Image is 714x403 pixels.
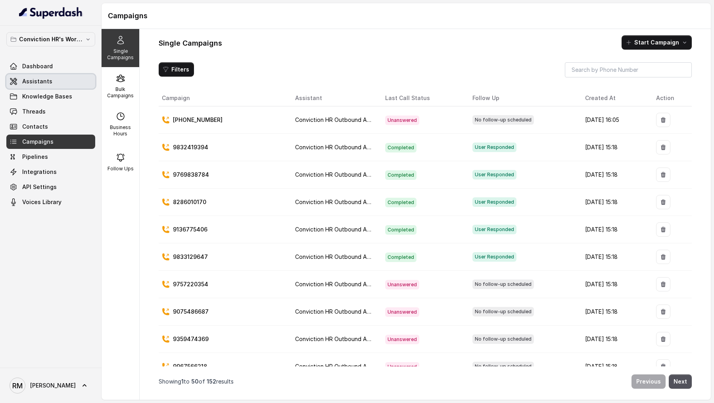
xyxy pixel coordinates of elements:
[22,183,57,191] span: API Settings
[565,62,692,77] input: Search by Phone Number
[385,198,416,207] span: Completed
[22,153,48,161] span: Pipelines
[295,116,388,123] span: Conviction HR Outbound Assistant
[173,198,206,206] p: 8286010170
[579,243,650,271] td: [DATE] 15:18
[295,144,388,150] span: Conviction HR Outbound Assistant
[6,165,95,179] a: Integrations
[22,168,57,176] span: Integrations
[22,62,53,70] span: Dashboard
[22,77,52,85] span: Assistants
[6,150,95,164] a: Pipelines
[385,362,419,372] span: Unanswered
[6,104,95,119] a: Threads
[6,135,95,149] a: Campaigns
[472,307,534,316] span: No follow-up scheduled
[22,123,48,131] span: Contacts
[472,143,516,152] span: User Responded
[295,171,388,178] span: Conviction HR Outbound Assistant
[173,363,207,370] p: 9967566218
[6,32,95,46] button: Conviction HR's Workspace
[295,308,388,315] span: Conviction HR Outbound Assistant
[207,378,216,385] span: 152
[6,374,95,397] a: [PERSON_NAME]
[295,336,388,342] span: Conviction HR Outbound Assistant
[579,90,650,106] th: Created At
[579,106,650,134] td: [DATE] 16:05
[159,90,289,106] th: Campaign
[105,86,136,99] p: Bulk Campaigns
[669,374,692,389] button: Next
[385,335,419,344] span: Unanswered
[295,281,388,287] span: Conviction HR Outbound Assistant
[650,90,692,106] th: Action
[6,195,95,209] a: Voices Library
[579,161,650,189] td: [DATE] 15:18
[466,90,579,106] th: Follow Up
[107,166,134,172] p: Follow Ups
[173,253,208,261] p: 9833129647
[579,298,650,326] td: [DATE] 15:18
[385,116,419,125] span: Unanswered
[472,197,516,207] span: User Responded
[6,89,95,104] a: Knowledge Bases
[22,138,54,146] span: Campaigns
[631,374,666,389] button: Previous
[385,307,419,317] span: Unanswered
[472,362,534,371] span: No follow-up scheduled
[379,90,466,106] th: Last Call Status
[173,226,207,233] p: 9136775406
[105,124,136,137] p: Business Hours
[472,225,516,234] span: User Responded
[579,271,650,298] td: [DATE] 15:18
[472,334,534,344] span: No follow-up scheduled
[22,198,61,206] span: Voices Library
[579,216,650,243] td: [DATE] 15:18
[173,280,208,288] p: 9757220354
[472,252,516,262] span: User Responded
[385,225,416,235] span: Completed
[173,143,208,151] p: 9832419394
[181,378,184,385] span: 1
[385,143,416,152] span: Completed
[295,253,388,260] span: Conviction HR Outbound Assistant
[6,180,95,194] a: API Settings
[6,74,95,89] a: Assistants
[19,6,83,19] img: light.svg
[579,353,650,380] td: [DATE] 15:18
[30,382,76,390] span: [PERSON_NAME]
[289,90,379,106] th: Assistant
[159,370,692,393] nav: Pagination
[295,363,388,370] span: Conviction HR Outbound Assistant
[385,280,419,289] span: Unanswered
[159,37,222,50] h1: Single Campaigns
[12,382,23,390] text: RM
[622,35,692,50] button: Start Campaign
[191,378,199,385] span: 50
[472,115,534,125] span: No follow-up scheduled
[295,226,388,233] span: Conviction HR Outbound Assistant
[173,308,209,316] p: 9075486687
[173,335,209,343] p: 9359474369
[295,199,388,205] span: Conviction HR Outbound Assistant
[19,35,83,44] p: Conviction HR's Workspace
[108,10,704,22] h1: Campaigns
[472,170,516,179] span: User Responded
[6,59,95,73] a: Dashboard
[159,378,234,386] p: Showing to of results
[173,116,223,124] p: [PHONE_NUMBER]
[105,48,136,61] p: Single Campaigns
[22,93,72,100] span: Knowledge Bases
[6,120,95,134] a: Contacts
[472,280,534,289] span: No follow-up scheduled
[159,62,194,77] button: Filters
[385,170,416,180] span: Completed
[22,108,46,116] span: Threads
[579,189,650,216] td: [DATE] 15:18
[173,171,209,179] p: 9769838784
[385,253,416,262] span: Completed
[579,326,650,353] td: [DATE] 15:18
[579,134,650,161] td: [DATE] 15:18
